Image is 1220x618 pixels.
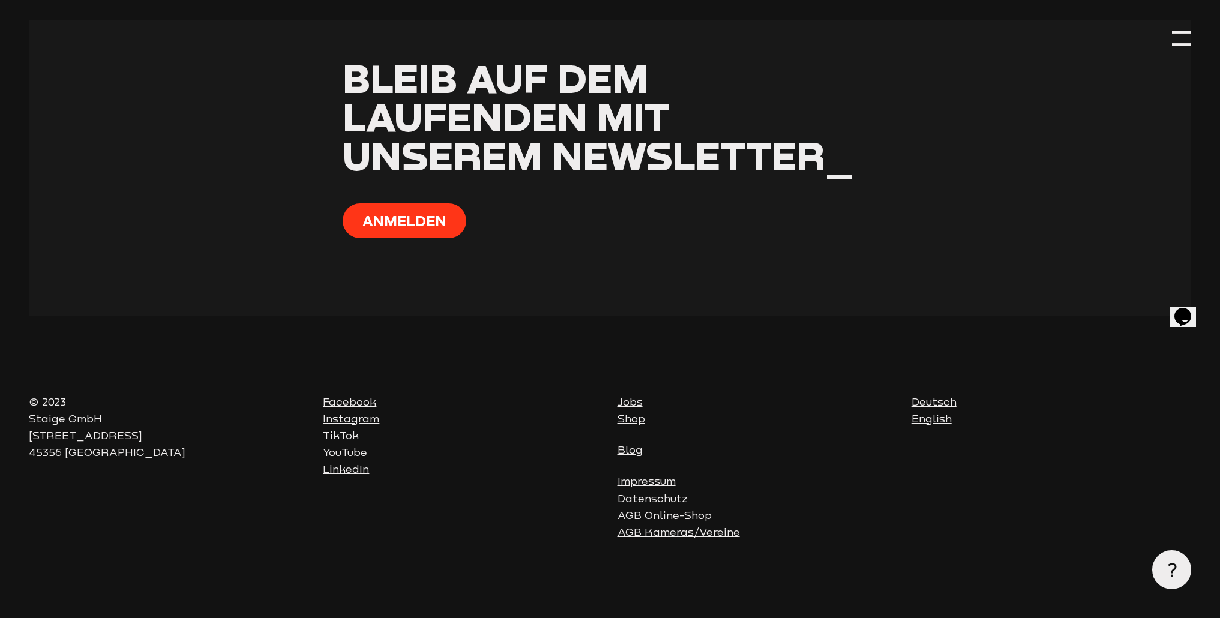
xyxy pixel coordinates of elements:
a: Jobs [618,395,643,408]
a: Datenschutz [618,492,688,505]
a: Shop [618,412,645,425]
a: AGB Online-Shop [618,509,712,521]
a: LinkedIn [323,463,369,475]
a: TikTok [323,429,359,442]
a: Impressum [618,475,676,487]
span: Bleib auf dem Laufenden mit unserem [343,54,670,179]
a: English [912,412,952,425]
a: Blog [618,443,643,456]
button: Anmelden [343,203,466,238]
a: Instagram [323,412,379,425]
a: YouTube [323,446,367,458]
a: Facebook [323,395,376,408]
span: Newsletter_ [552,131,853,179]
a: Deutsch [912,395,957,408]
a: AGB Kameras/Vereine [618,526,740,538]
p: © 2023 Staige GmbH [STREET_ADDRESS] 45356 [GEOGRAPHIC_DATA] [29,394,308,461]
iframe: chat widget [1170,291,1208,327]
